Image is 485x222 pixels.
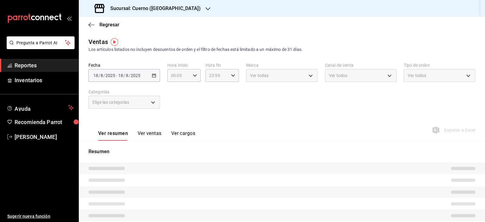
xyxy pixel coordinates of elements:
[129,73,130,78] span: /
[325,63,396,67] label: Canal de venta
[15,118,74,126] span: Recomienda Parrot
[116,73,117,78] span: -
[67,16,72,21] button: open_drawer_menu
[89,90,160,94] label: Categorías
[15,61,74,69] span: Reportes
[99,73,100,78] span: /
[99,22,119,28] span: Regresar
[100,73,103,78] input: --
[246,63,318,67] label: Marca
[89,148,475,155] p: Resumen
[125,73,129,78] input: --
[123,73,125,78] span: /
[138,130,162,141] button: Ver ventas
[98,130,195,141] div: navigation tabs
[98,130,128,141] button: Ver resumen
[7,213,74,220] span: Sugerir nueva función
[329,72,347,79] span: Ver todos
[92,99,129,105] span: Elige las categorías
[171,130,196,141] button: Ver cargos
[404,63,475,67] label: Tipo de orden
[111,38,118,46] img: Tooltip marker
[103,73,105,78] span: /
[408,72,426,79] span: Ver todos
[105,73,115,78] input: ----
[206,63,239,67] label: Hora fin
[4,44,75,50] a: Pregunta a Parrot AI
[16,40,65,46] span: Pregunta a Parrot AI
[15,133,74,141] span: [PERSON_NAME]
[167,63,201,67] label: Hora inicio
[89,37,108,46] div: Ventas
[130,73,141,78] input: ----
[118,73,123,78] input: --
[105,5,201,12] h3: Sucursal: Cuerno ([GEOGRAPHIC_DATA])
[89,22,119,28] button: Regresar
[93,73,99,78] input: --
[89,63,160,67] label: Fecha
[7,36,75,49] button: Pregunta a Parrot AI
[15,76,74,84] span: Inventarios
[89,46,475,53] div: Los artículos listados no incluyen descuentos de orden y el filtro de fechas está limitado a un m...
[250,72,269,79] span: Ver todas
[15,104,66,111] span: Ayuda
